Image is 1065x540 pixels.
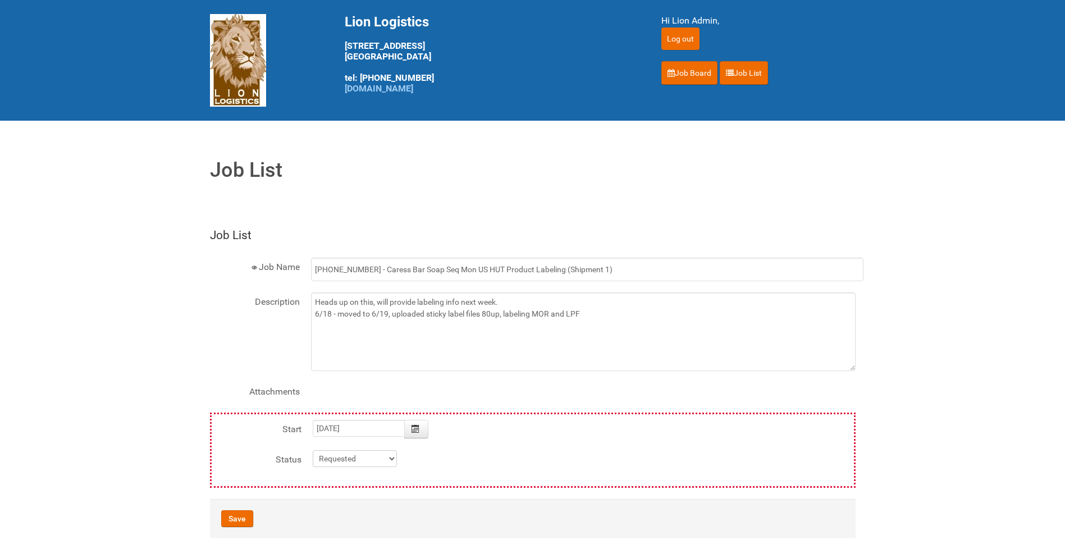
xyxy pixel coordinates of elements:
textarea: Heads up on this, will provide labeling info next week. 6/18 - moved to 6/19, uploaded sticky lab... [311,292,856,371]
label: Status [212,450,301,466]
h1: Job List [210,155,856,185]
label: <ul class="validation-notices" style="list-style:none"><li><i data-isicon="true" class="icon-eye-... [210,258,300,274]
button: Calendar [404,420,429,438]
input: <ul class="validation-notices" style="list-style:none"><li><i data-isicon="true" class="icon-eye-... [311,258,863,281]
a: Lion Logistics [210,54,266,65]
label: Start [212,420,301,436]
label: Attachments [210,382,300,399]
a: Job List [720,61,768,85]
span: Lion Logistics [345,14,429,30]
label: Description [210,292,300,309]
input: Log out [661,28,700,50]
a: Job Board [661,61,717,85]
img: Lion Logistics [210,14,266,107]
div: [STREET_ADDRESS] [GEOGRAPHIC_DATA] tel: [PHONE_NUMBER] [345,14,633,94]
legend: Job List [210,227,856,244]
div: Hi Lion Admin, [661,14,856,28]
a: [DOMAIN_NAME] [345,83,413,94]
button: Save [221,510,253,527]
